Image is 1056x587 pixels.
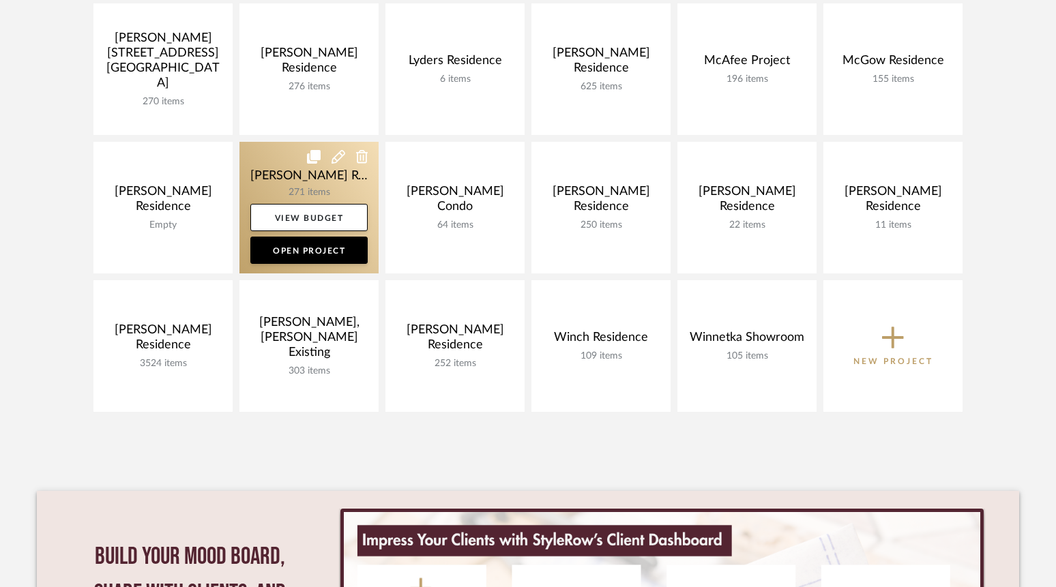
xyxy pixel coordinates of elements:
[688,53,806,74] div: McAfee Project
[250,315,368,365] div: [PERSON_NAME], [PERSON_NAME] Existing
[688,220,806,231] div: 22 items
[396,322,514,358] div: [PERSON_NAME] Residence
[834,220,952,231] div: 11 items
[396,184,514,220] div: [PERSON_NAME] Condo
[250,81,368,93] div: 276 items
[542,184,660,220] div: [PERSON_NAME] Residence
[542,220,660,231] div: 250 items
[823,280,963,412] button: New Project
[834,74,952,85] div: 155 items
[542,330,660,350] div: Winch Residence
[542,350,660,362] div: 109 items
[104,220,222,231] div: Empty
[250,365,368,377] div: 303 items
[688,330,806,350] div: Winnetka Showroom
[396,53,514,74] div: Lyders Residence
[396,358,514,370] div: 252 items
[104,31,222,96] div: [PERSON_NAME] [STREET_ADDRESS][GEOGRAPHIC_DATA]
[542,81,660,93] div: 625 items
[396,74,514,85] div: 6 items
[834,53,952,74] div: McGow Residence
[542,46,660,81] div: [PERSON_NAME] Residence
[250,204,368,231] a: View Budget
[250,237,368,264] a: Open Project
[688,350,806,362] div: 105 items
[688,184,806,220] div: [PERSON_NAME] Residence
[104,184,222,220] div: [PERSON_NAME] Residence
[853,355,933,368] p: New Project
[104,96,222,108] div: 270 items
[834,184,952,220] div: [PERSON_NAME] Residence
[396,220,514,231] div: 64 items
[688,74,806,85] div: 196 items
[104,358,222,370] div: 3524 items
[250,46,368,81] div: [PERSON_NAME] Residence
[104,322,222,358] div: [PERSON_NAME] Residence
